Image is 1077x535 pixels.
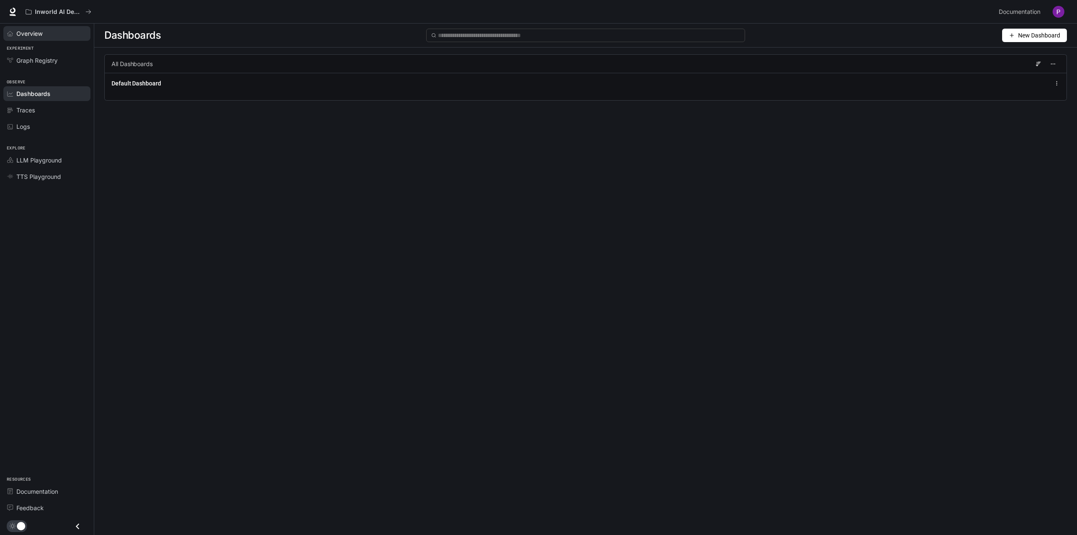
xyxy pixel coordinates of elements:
[16,172,61,181] span: TTS Playground
[22,3,95,20] button: All workspaces
[16,122,30,131] span: Logs
[16,89,50,98] span: Dashboards
[16,106,35,114] span: Traces
[3,86,90,101] a: Dashboards
[111,60,153,68] span: All Dashboards
[3,53,90,68] a: Graph Registry
[1018,31,1060,40] span: New Dashboard
[3,500,90,515] a: Feedback
[3,119,90,134] a: Logs
[1053,6,1064,18] img: User avatar
[3,153,90,168] a: LLM Playground
[3,169,90,184] a: TTS Playground
[1050,3,1067,20] button: User avatar
[995,3,1047,20] a: Documentation
[1002,29,1067,42] button: New Dashboard
[111,79,161,88] a: Default Dashboard
[999,7,1040,17] span: Documentation
[3,103,90,117] a: Traces
[16,503,44,512] span: Feedback
[17,521,25,530] span: Dark mode toggle
[68,518,87,535] button: Close drawer
[16,56,58,65] span: Graph Registry
[16,156,62,165] span: LLM Playground
[104,27,161,44] span: Dashboards
[16,487,58,496] span: Documentation
[3,26,90,41] a: Overview
[16,29,42,38] span: Overview
[35,8,82,16] p: Inworld AI Demos
[3,484,90,499] a: Documentation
